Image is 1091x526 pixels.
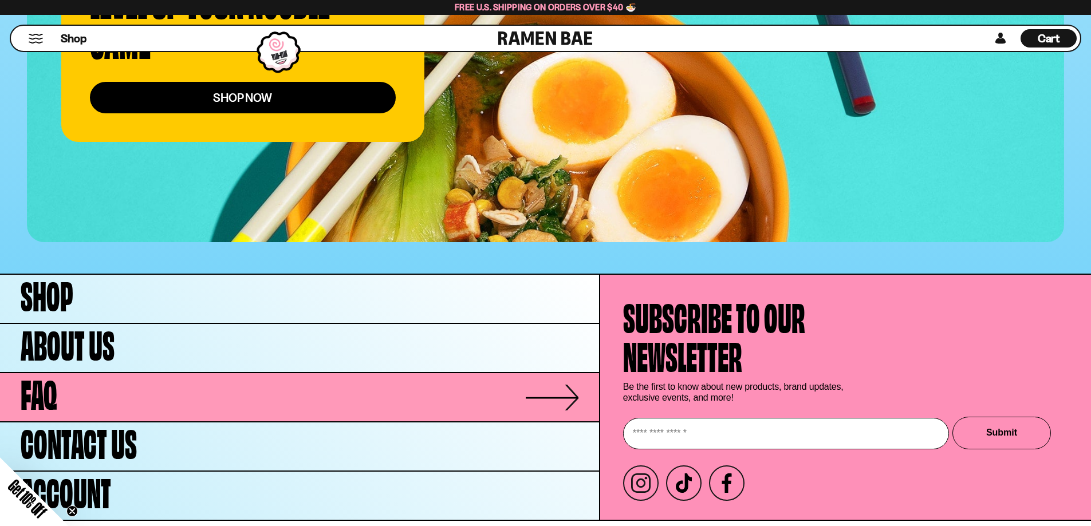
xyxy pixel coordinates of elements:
[90,82,396,113] a: shop now
[5,476,50,521] span: Get 10% Off
[21,323,115,362] span: About Us
[61,31,86,46] span: Shop
[623,295,805,373] h4: Subscribe to our newsletter
[1021,26,1077,51] a: Cart
[623,381,852,403] p: Be the first to know about new products, brand updates, exclusive events, and more!
[21,421,137,460] span: Contact Us
[623,418,949,449] input: Enter your email
[455,2,636,13] span: Free U.S. Shipping on Orders over $40 🍜
[21,372,57,411] span: FAQ
[1038,31,1060,45] span: Cart
[61,29,86,48] a: Shop
[66,505,78,517] button: Close teaser
[28,34,44,43] button: Mobile Menu Trigger
[21,274,73,313] span: Shop
[952,417,1051,449] button: Submit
